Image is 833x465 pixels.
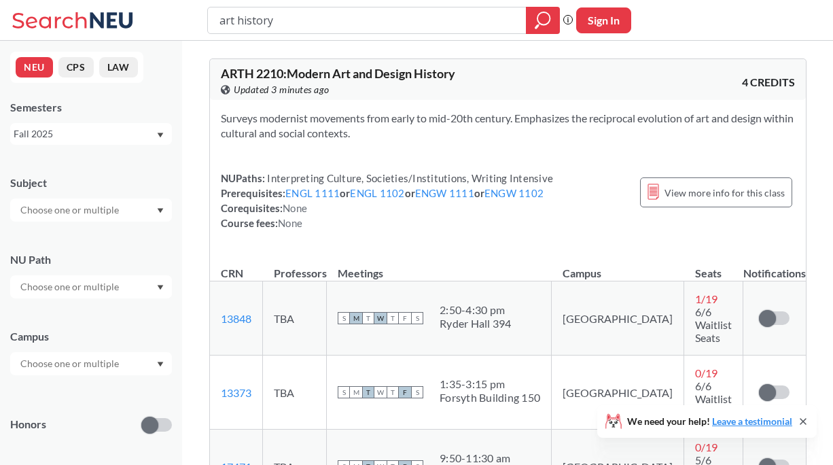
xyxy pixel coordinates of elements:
div: Forsyth Building 150 [440,391,540,404]
td: TBA [263,356,327,430]
span: S [338,312,350,324]
span: T [362,312,374,324]
div: Fall 2025Dropdown arrow [10,123,172,145]
a: Leave a testimonial [712,415,792,427]
div: Campus [10,329,172,344]
button: LAW [99,57,138,77]
span: M [350,312,362,324]
span: S [338,386,350,398]
div: NU Path [10,252,172,267]
a: 13373 [221,386,251,399]
div: Dropdown arrow [10,275,172,298]
span: M [350,386,362,398]
div: Fall 2025 [14,126,156,141]
span: 6/6 Waitlist Seats [695,379,732,418]
div: Ryder Hall 394 [440,317,512,330]
div: NUPaths: Prerequisites: or or or Corequisites: Course fees: [221,171,553,230]
div: Semesters [10,100,172,115]
button: Sign In [576,7,631,33]
div: Subject [10,175,172,190]
svg: Dropdown arrow [157,285,164,290]
a: ENGW 1102 [484,187,544,199]
div: 2:50 - 4:30 pm [440,303,512,317]
span: T [362,386,374,398]
a: 13848 [221,312,251,325]
a: ENGL 1102 [350,187,404,199]
span: F [399,386,411,398]
td: TBA [263,281,327,356]
svg: magnifying glass [535,11,551,30]
th: Notifications [743,252,806,281]
th: Campus [552,252,684,281]
svg: Dropdown arrow [157,362,164,367]
div: CRN [221,266,243,281]
p: Honors [10,417,46,432]
span: ARTH 2210 : Modern Art and Design History [221,66,455,81]
span: 0 / 19 [695,441,717,453]
div: Dropdown arrow [10,199,172,222]
span: Interpreting Culture, Societies/Institutions, Writing Intensive [265,172,553,184]
span: Updated 3 minutes ago [234,82,330,97]
input: Choose one or multiple [14,356,128,372]
span: 6/6 Waitlist Seats [695,305,732,344]
th: Professors [263,252,327,281]
span: 0 / 19 [695,366,717,379]
td: [GEOGRAPHIC_DATA] [552,356,684,430]
span: None [278,217,302,229]
div: Dropdown arrow [10,352,172,375]
span: T [387,386,399,398]
span: S [411,386,423,398]
svg: Dropdown arrow [157,208,164,213]
span: F [399,312,411,324]
svg: Dropdown arrow [157,133,164,138]
span: W [374,386,387,398]
input: Choose one or multiple [14,202,128,218]
td: [GEOGRAPHIC_DATA] [552,281,684,356]
a: ENGW 1111 [415,187,474,199]
button: NEU [16,57,53,77]
span: 1 / 19 [695,292,717,305]
span: W [374,312,387,324]
span: T [387,312,399,324]
div: magnifying glass [526,7,560,34]
span: We need your help! [627,417,792,426]
th: Seats [684,252,743,281]
button: CPS [58,57,94,77]
a: ENGL 1111 [285,187,340,199]
input: Choose one or multiple [14,279,128,295]
th: Meetings [327,252,552,281]
span: View more info for this class [664,184,785,201]
span: S [411,312,423,324]
span: 4 CREDITS [742,75,795,90]
span: None [283,202,307,214]
div: 9:50 - 11:30 am [440,451,512,465]
input: Class, professor, course number, "phrase" [218,9,516,32]
div: 1:35 - 3:15 pm [440,377,540,391]
section: Surveys modernist movements from early to mid-20th century. Emphasizes the reciprocal evolution o... [221,111,795,141]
